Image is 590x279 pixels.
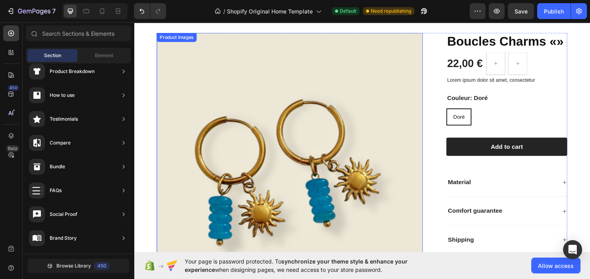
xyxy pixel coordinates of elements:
[56,262,91,269] span: Browse Library
[563,240,582,259] div: Open Intercom Messenger
[328,164,352,172] p: Material
[334,96,346,103] span: Doré
[134,3,166,19] div: Undo/Redo
[328,224,355,233] p: Shipping
[50,139,71,147] div: Compare
[94,262,110,270] div: 450
[327,75,371,85] legend: Couleur: Doré
[185,258,408,273] span: synchronize your theme style & enhance your experience
[26,25,131,41] input: Search Sections & Elements
[508,3,534,19] button: Save
[6,145,19,152] div: Beta
[373,127,406,135] div: Add to cart
[50,187,62,194] div: FAQs
[531,258,580,273] button: Allow access
[537,3,571,19] button: Publish
[327,36,365,52] div: 22,00 €
[327,121,453,141] button: Add to cart
[328,194,385,202] p: Comfort guarantee
[50,91,75,99] div: How to use
[52,6,56,16] p: 7
[227,7,313,15] span: Shopify Original Home Template
[8,85,19,91] div: 450
[27,259,129,273] button: Browse Library450
[538,262,574,270] span: Allow access
[223,7,225,15] span: /
[50,163,65,171] div: Bundle
[44,52,61,59] span: Section
[50,115,78,123] div: Testimonials
[3,3,59,19] button: 7
[95,52,113,59] span: Element
[544,7,564,15] div: Publish
[50,210,77,218] div: Social Proof
[50,234,77,242] div: Brand Story
[340,8,356,15] span: Default
[50,67,95,75] div: Product Breakdown
[185,257,439,274] span: Your page is password protected. To when designing pages, we need access to your store password.
[327,58,452,65] p: Lorem ipsum dolor sit amet, consectetur
[371,8,411,15] span: Need republishing
[515,8,528,15] span: Save
[134,22,590,253] iframe: Design area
